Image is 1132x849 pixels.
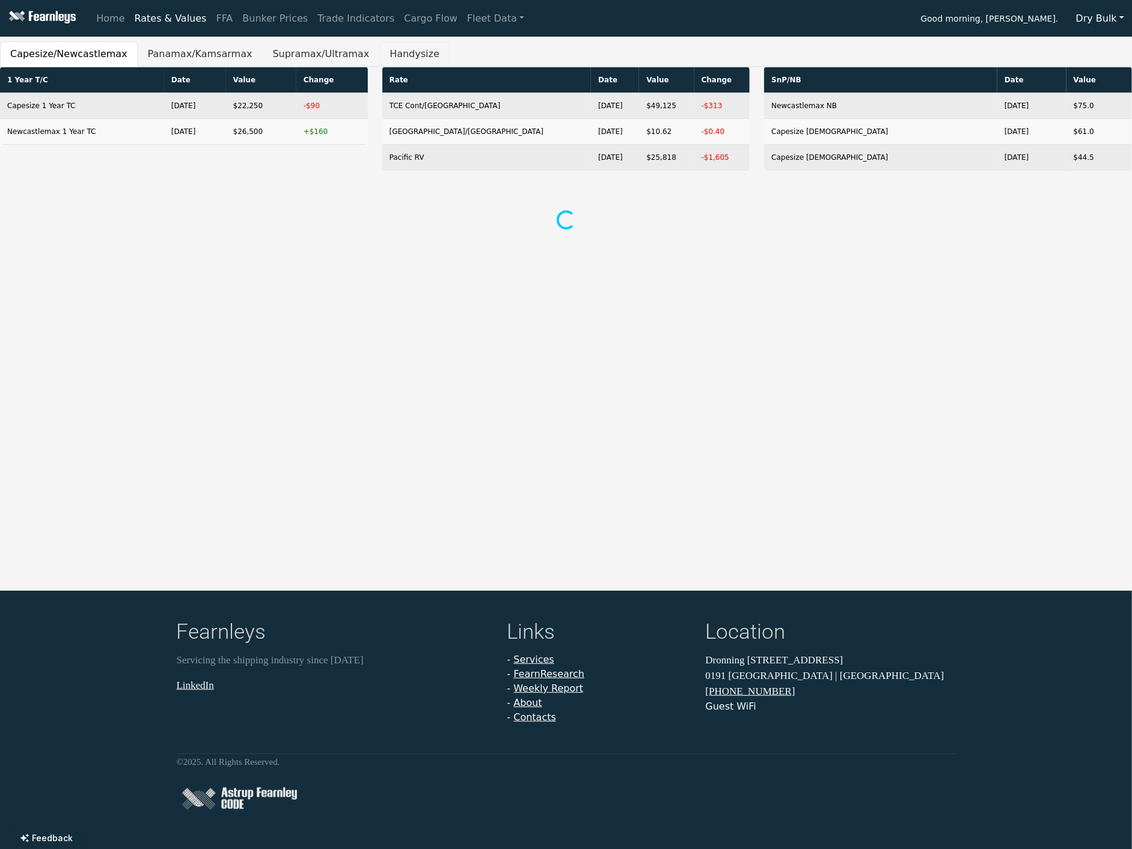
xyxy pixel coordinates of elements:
td: [DATE] [997,93,1066,119]
td: [DATE] [591,93,639,119]
span: Good morning, [PERSON_NAME]. [920,10,1058,30]
p: 0191 [GEOGRAPHIC_DATA] | [GEOGRAPHIC_DATA] [706,668,956,683]
button: Supramax/Ultramax [262,41,379,67]
a: Weekly Report [513,683,583,694]
td: $44.5 [1066,145,1132,171]
td: -$90 [296,93,368,119]
a: Trade Indicators [313,7,399,31]
td: $10.62 [639,119,694,145]
a: Rates & Values [130,7,212,31]
th: Change [296,67,368,93]
h4: Location [706,619,956,648]
td: $49,125 [639,93,694,119]
a: About [513,697,542,708]
td: Newcastlemax NB [764,93,997,119]
td: -$1,605 [694,145,750,171]
a: [PHONE_NUMBER] [706,686,795,697]
td: Pacific RV [382,145,592,171]
td: +$160 [296,119,368,145]
li: - [507,667,691,681]
h4: Links [507,619,691,648]
td: TCE Cont/[GEOGRAPHIC_DATA] [382,93,592,119]
td: [DATE] [164,119,226,145]
li: - [507,696,691,710]
td: [DATE] [591,119,639,145]
li: - [507,653,691,667]
a: FearnResearch [513,668,584,680]
td: [DATE] [997,145,1066,171]
button: Guest WiFi [706,699,756,714]
td: [DATE] [591,145,639,171]
a: LinkedIn [177,679,214,690]
td: $75.0 [1066,93,1132,119]
li: - [507,710,691,725]
a: Home [91,7,129,31]
td: $26,500 [226,119,296,145]
td: -$313 [694,93,750,119]
td: Capesize [DEMOGRAPHIC_DATA] [764,145,997,171]
td: $61.0 [1066,119,1132,145]
th: Date [164,67,226,93]
h4: Fearnleys [177,619,493,648]
p: Servicing the shipping industry since [DATE] [177,653,493,668]
td: $25,818 [639,145,694,171]
th: SnP/NB [764,67,997,93]
th: Change [694,67,750,93]
img: Fearnleys Logo [6,11,76,26]
td: $22,250 [226,93,296,119]
th: Value [639,67,694,93]
a: Fleet Data [462,7,529,31]
a: Bunker Prices [237,7,313,31]
a: Contacts [513,711,556,723]
small: © 2025 . All Rights Reserved. [177,757,280,767]
td: -$0.40 [694,119,750,145]
th: Value [226,67,296,93]
a: Cargo Flow [399,7,462,31]
td: [DATE] [164,93,226,119]
a: Services [513,654,554,665]
button: Handysize [379,41,450,67]
a: FFA [212,7,238,31]
p: Dronning [STREET_ADDRESS] [706,653,956,668]
td: Capesize [DEMOGRAPHIC_DATA] [764,119,997,145]
td: [DATE] [997,119,1066,145]
button: Panamax/Kamsarmax [138,41,263,67]
td: [GEOGRAPHIC_DATA]/[GEOGRAPHIC_DATA] [382,119,592,145]
th: Date [997,67,1066,93]
th: Date [591,67,639,93]
th: Value [1066,67,1132,93]
button: Dry Bulk [1068,7,1132,30]
th: Rate [382,67,592,93]
li: - [507,681,691,696]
